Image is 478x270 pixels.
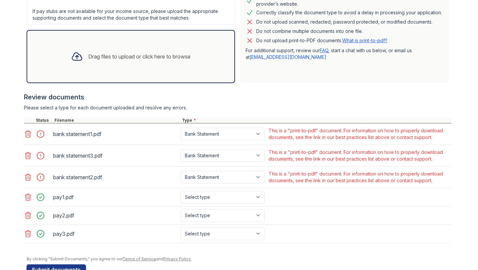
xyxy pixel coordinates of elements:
[88,53,191,61] div: Drag files to upload or click here to browse
[342,38,387,43] a: What is print-to-pdf?
[269,127,450,141] div: This is a "print-to-pdf" document. For information on how to properly download documents, see the...
[256,9,442,17] div: Correctly classify the document type to avoid a delay in processing your application.
[53,129,178,139] div: bank statement1.pdf
[53,210,178,221] div: pay2.pdf
[53,150,178,161] div: bank statement3.pdf
[256,27,363,35] div: Do not combine multiple documents into one file.
[27,256,451,262] div: By clicking "Submit Documents," you agree to our and
[53,172,178,183] div: bank statement2.pdf
[53,118,181,123] div: Filename
[269,171,450,184] div: This is a "print-to-pdf" document. For information on how to properly download documents, see the...
[24,104,451,111] div: Please select a type for each document uploaded and resolve any errors.
[181,118,451,123] div: Type
[122,256,156,261] a: Terms of Service
[250,54,326,60] a: [EMAIL_ADDRESS][DOMAIN_NAME]
[53,228,178,239] div: pay3.pdf
[246,47,443,61] p: For additional support, review our , start a chat with us below, or email us at
[164,256,192,261] a: Privacy Policy.
[53,192,178,202] div: pay1.pdf
[256,37,387,44] p: Do not upload print-to-PDF documents.
[269,149,450,162] div: This is a "print-to-pdf" document. For information on how to properly download documents, see the...
[24,92,451,102] div: Review documents
[320,48,328,53] a: FAQ
[256,18,433,26] div: Do not upload scanned, redacted, password protected, or modified documents.
[35,118,53,123] div: Status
